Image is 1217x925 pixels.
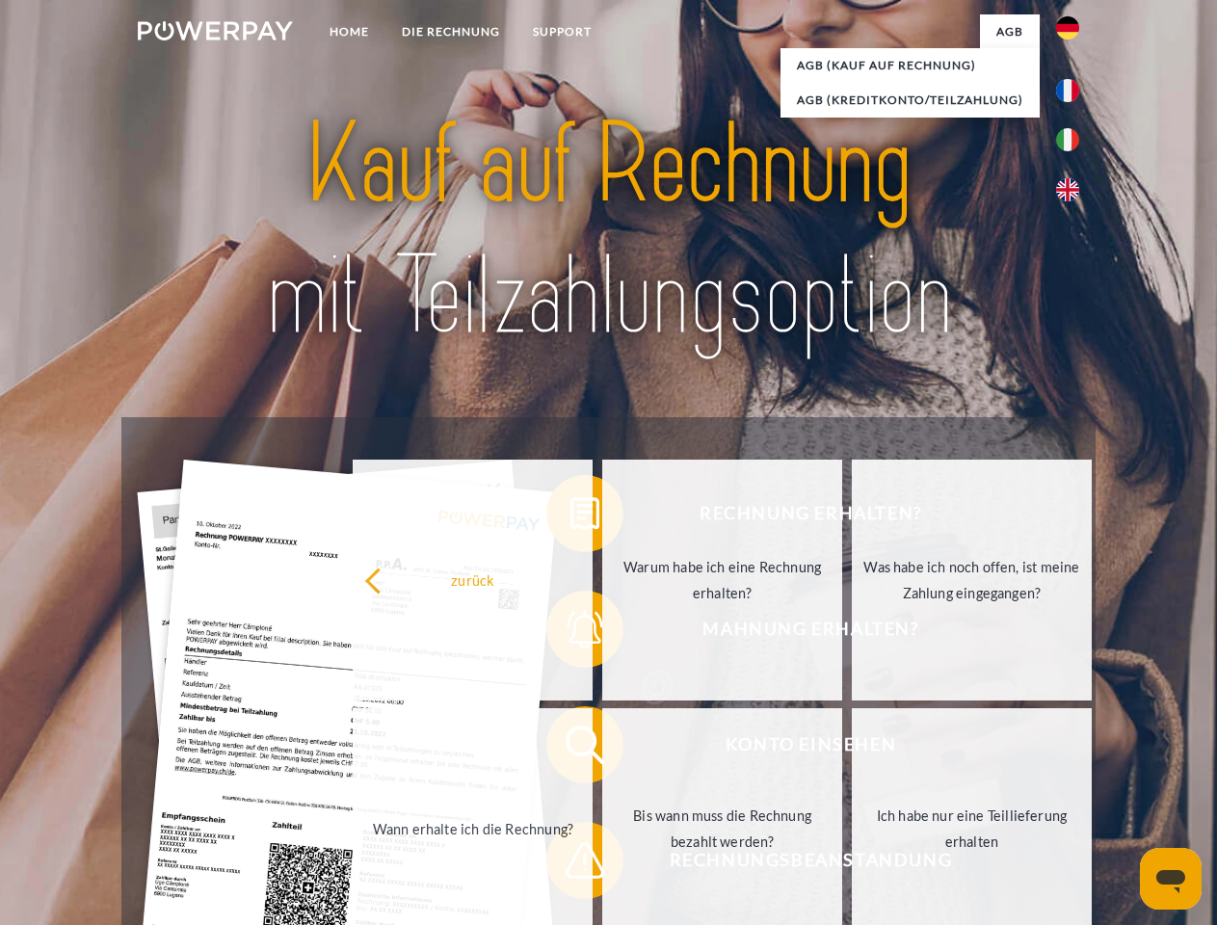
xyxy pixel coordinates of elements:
[364,567,581,593] div: zurück
[313,14,385,49] a: Home
[614,554,831,606] div: Warum habe ich eine Rechnung erhalten?
[385,14,516,49] a: DIE RECHNUNG
[863,803,1080,855] div: Ich habe nur eine Teillieferung erhalten
[1056,178,1079,201] img: en
[364,815,581,841] div: Wann erhalte ich die Rechnung?
[1140,848,1202,910] iframe: Schaltfläche zum Öffnen des Messaging-Fensters
[980,14,1040,49] a: agb
[614,803,831,855] div: Bis wann muss die Rechnung bezahlt werden?
[780,83,1040,118] a: AGB (Kreditkonto/Teilzahlung)
[1056,128,1079,151] img: it
[138,21,293,40] img: logo-powerpay-white.svg
[1056,79,1079,102] img: fr
[516,14,608,49] a: SUPPORT
[1056,16,1079,40] img: de
[780,48,1040,83] a: AGB (Kauf auf Rechnung)
[184,92,1033,369] img: title-powerpay_de.svg
[852,460,1092,700] a: Was habe ich noch offen, ist meine Zahlung eingegangen?
[863,554,1080,606] div: Was habe ich noch offen, ist meine Zahlung eingegangen?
